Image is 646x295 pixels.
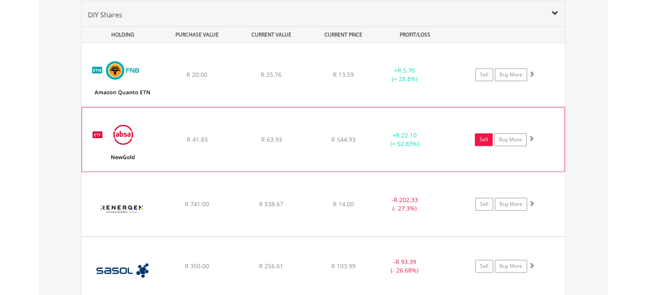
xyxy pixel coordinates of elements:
a: Sell [475,198,493,211]
span: R 20.00 [186,70,207,79]
span: R 202.33 [394,196,418,204]
div: CURRENT PRICE [309,27,377,42]
div: PROFIT/LOSS [379,27,451,42]
span: R 13.59 [333,70,354,79]
div: - (- 27.3%) [373,196,437,213]
a: Sell [475,68,493,81]
span: R 538.67 [259,200,283,208]
img: EQU.ZA.SOL.png [86,247,159,293]
span: R 22.10 [396,131,417,139]
div: + (+ 28.8%) [373,66,437,83]
div: HOLDING [82,27,159,42]
span: R 5.76 [398,66,415,74]
span: R 14.00 [333,200,354,208]
div: CURRENT VALUE [235,27,308,42]
img: EQU.ZA.REN.png [86,183,159,234]
span: DIY Shares [88,10,122,20]
div: - (- 26.68%) [373,258,437,275]
a: Buy More [495,260,527,273]
a: Buy More [494,133,527,146]
span: R 63.93 [261,135,282,143]
div: + (+ 52.83%) [372,131,436,148]
span: R 544.93 [331,135,355,143]
a: Sell [475,133,493,146]
img: EQU.ZA.AMETNQ.png [86,53,159,104]
div: PURCHASE VALUE [161,27,234,42]
img: EQU.ZA.GLD.png [86,118,159,169]
span: R 350.00 [185,262,209,270]
a: Buy More [495,68,527,81]
span: R 741.00 [185,200,209,208]
span: R 93.39 [395,258,416,266]
a: Sell [475,260,493,273]
span: R 103.99 [331,262,355,270]
span: R 25.76 [261,70,282,79]
span: R 256.61 [259,262,283,270]
a: Buy More [495,198,527,211]
span: R 41.83 [186,135,207,143]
